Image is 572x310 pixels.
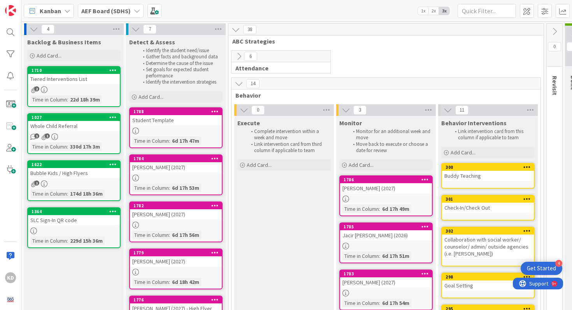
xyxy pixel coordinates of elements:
div: 300 [446,165,534,170]
a: 1782[PERSON_NAME] (2027)Time in Column:6d 17h 56m [129,201,223,242]
span: 3x [439,7,449,15]
div: SLC Sign-In QR code [28,215,120,225]
span: 14 [246,79,260,88]
div: 1785 [344,224,432,229]
div: 6d 17h 53m [170,184,201,192]
span: : [67,236,68,245]
div: 300Buddy Teaching [442,164,534,181]
li: Monitor for an additional week and move [349,128,432,141]
div: 1027Whole Child Referral [28,114,120,131]
span: 38 [243,25,256,34]
div: Time in Column [342,205,379,213]
span: 6 [244,52,257,61]
li: Complete intervention within a week and move [247,128,330,141]
span: 3 [353,105,367,115]
span: Add Card... [37,52,61,59]
div: 1784[PERSON_NAME] (2027) [130,155,222,172]
span: 2x [428,7,439,15]
span: Behavior Interventions [441,119,507,127]
div: 1785 [340,223,432,230]
div: Time in Column [342,299,379,307]
div: 6d 17h 54m [380,299,411,307]
div: Time in Column [30,142,67,151]
a: 302Collaboration with social worker/ counselor/ admin/ outside agencies (i.e. [PERSON_NAME]) [441,227,535,266]
span: : [169,231,170,239]
div: 6d 17h 51m [380,252,411,260]
div: 302 [446,228,534,234]
div: 301 [446,196,534,202]
span: Support [16,1,35,11]
span: Detect & Assess [129,38,175,46]
div: Buddy Teaching [442,171,534,181]
span: : [379,252,380,260]
li: Determine the cause of the issue [139,60,221,67]
div: Bubble Kids / High Flyers [28,168,120,178]
span: : [67,95,68,104]
div: 301Check-In/Check Out [442,196,534,213]
div: Jacir [PERSON_NAME] (2026) [340,230,432,240]
div: 1786 [340,176,432,183]
div: 330d 17h 3m [68,142,102,151]
div: Open Get Started checklist, remaining modules: 4 [521,262,562,275]
a: 1784[PERSON_NAME] (2027)Time in Column:6d 17h 53m [129,154,223,195]
div: 1364SLC Sign-In QR code [28,208,120,225]
div: Time in Column [30,95,67,104]
a: 1786[PERSON_NAME] (2027)Time in Column:6d 17h 49m [339,175,433,216]
li: Link intervention card from this column if applicable to team [451,128,533,141]
li: Gather facts and background data [139,54,221,60]
span: : [67,142,68,151]
div: 1710Tiered Interventions List [28,67,120,84]
div: 1622 [32,162,120,167]
div: Time in Column [132,137,169,145]
div: 22d 18h 39m [68,95,102,104]
span: Add Card... [451,149,475,156]
img: avatar [5,294,16,305]
a: 1785Jacir [PERSON_NAME] (2026)Time in Column:6d 17h 51m [339,222,433,263]
div: Collaboration with social worker/ counselor/ admin/ outside agencies (i.e. [PERSON_NAME]) [442,235,534,259]
li: Identify the student need/issue [139,47,221,54]
span: : [169,184,170,192]
div: 1783[PERSON_NAME] (2027) [340,270,432,287]
span: Add Card... [139,93,163,100]
span: 11 [455,105,468,115]
input: Quick Filter... [458,4,516,18]
a: 300Buddy Teaching [441,163,535,189]
div: 1776 [133,297,222,303]
a: 1027Whole Child ReferralTime in Column:330d 17h 3m [27,113,121,154]
div: 298 [446,274,534,280]
li: Move back to execute or choose a date for review [349,141,432,154]
div: Student Template [130,115,222,125]
li: Link intervention card from third column if applicable to team [247,141,330,154]
div: 1776 [130,296,222,303]
span: ABC Strategies [232,37,534,45]
div: 6d 18h 42m [170,278,201,286]
div: 1782 [130,202,222,209]
div: 1779[PERSON_NAME] (2027) [130,249,222,266]
a: 1622Bubble Kids / High FlyersTime in Column:174d 18h 36m [27,160,121,201]
div: Whole Child Referral [28,121,120,131]
div: 1027 [32,115,120,120]
div: Time in Column [132,278,169,286]
a: 1364SLC Sign-In QR codeTime in Column:229d 15h 36m [27,207,121,248]
span: Execute [237,119,260,127]
a: 1788Student TemplateTime in Column:6d 17h 47m [129,107,223,148]
span: : [169,137,170,145]
span: 1 [34,133,39,138]
span: 2 [34,86,39,91]
div: 1783 [340,270,432,277]
div: 1788Student Template [130,108,222,125]
div: 302 [442,228,534,235]
div: 1788 [130,108,222,115]
div: 301 [442,196,534,203]
a: 1779[PERSON_NAME] (2027)Time in Column:6d 18h 42m [129,249,223,289]
div: Time in Column [132,231,169,239]
div: 1364 [28,208,120,215]
a: 298Goal Setting [441,273,535,298]
div: 1027 [28,114,120,121]
div: [PERSON_NAME] (2027) [130,162,222,172]
span: : [169,278,170,286]
span: 0 [548,42,561,51]
span: Backlog & Business Items [27,38,101,46]
div: 1784 [130,155,222,162]
div: 1710 [28,67,120,74]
